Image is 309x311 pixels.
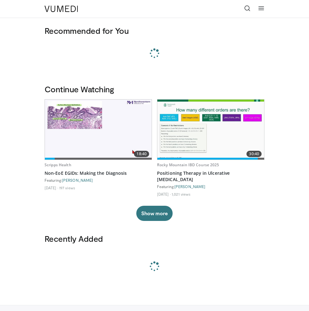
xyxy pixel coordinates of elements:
[62,178,93,182] a: [PERSON_NAME]
[45,170,152,176] a: Non-EoE EGIDs: Making the Diagnosis
[157,170,264,183] a: Positioning Therapy in Ulcerative [MEDICAL_DATA]
[45,162,71,168] a: Scripps Health
[134,151,149,157] span: 18:40
[45,84,264,94] h3: Continue Watching
[45,185,58,190] li: [DATE]
[157,162,219,168] a: Rocky Mountain IBD Course 2025
[45,178,152,183] div: Featuring:
[157,184,264,189] div: Featuring:
[59,185,75,190] li: 197 views
[45,26,264,36] h3: Recommended for You
[136,206,173,221] button: Show more
[172,192,191,197] li: 1,021 views
[45,6,78,12] img: VuMedi Logo
[157,100,264,160] a: 30:40
[45,234,264,244] h3: Recently Added
[45,100,152,160] img: 8a0bfb25-6107-4e32-beb7-ac7181a72012.620x360_q85_upscale.jpg
[157,192,171,197] li: [DATE]
[157,100,264,160] img: 8c03d263-6f3a-4cf4-88f9-fe9123f51dc4.620x360_q85_upscale.jpg
[246,151,262,157] span: 30:40
[174,184,205,189] a: [PERSON_NAME]
[45,100,152,160] a: 18:40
